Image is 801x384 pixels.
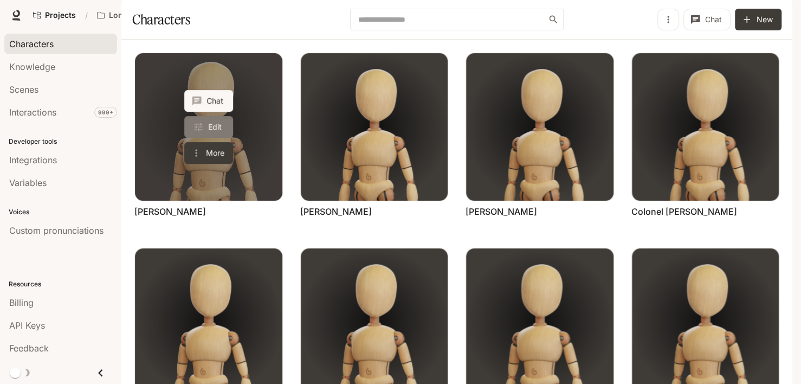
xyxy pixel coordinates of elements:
button: New [735,9,781,30]
button: More actions [184,142,233,164]
img: Colonel Fitzwilliam [632,53,779,201]
img: Charlotte Lucas [466,53,613,201]
div: / [81,10,92,21]
a: [PERSON_NAME] [300,206,372,217]
img: Charles Bingley [301,53,448,201]
h1: Characters [132,9,190,30]
a: Caroline Bingley [135,53,282,201]
a: [PERSON_NAME] [134,206,206,217]
a: Colonel [PERSON_NAME] [631,206,737,217]
button: Chat with Caroline Bingley [184,90,233,112]
button: Chat [683,9,731,30]
a: [PERSON_NAME] [466,206,537,217]
a: Edit Caroline Bingley [184,116,233,138]
span: Projects [45,11,76,20]
p: Longbourn [109,11,151,20]
button: Open workspace menu [92,4,167,26]
a: Go to projects [28,4,81,26]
